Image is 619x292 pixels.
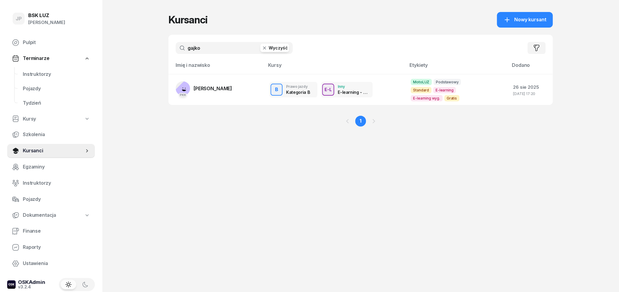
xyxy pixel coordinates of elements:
div: Prawo jazdy [286,85,310,88]
button: E-L [322,84,334,96]
a: Pojazdy [18,82,95,96]
span: Finanse [23,227,90,235]
div: v3.2.4 [18,285,45,289]
span: Szkolenia [23,131,90,139]
div: BSK LUZ [28,13,65,18]
a: Szkolenia [7,127,95,142]
div: 26 sie 2025 [513,83,548,91]
span: Podstawowy [433,79,461,85]
th: Dodano [508,61,553,74]
a: Tydzień [18,96,95,110]
span: JP [16,16,22,21]
span: Kursy [23,115,36,123]
a: Egzaminy [7,160,95,174]
div: E-L [322,86,334,93]
a: PKK[PERSON_NAME] [176,81,232,96]
a: Ustawienia [7,256,95,271]
div: [DATE] 17:20 [513,92,548,96]
input: Szukaj [176,42,293,54]
span: Tydzień [23,99,90,107]
span: Terminarze [23,55,49,62]
a: Instruktorzy [7,176,95,190]
div: OSKAdmin [18,280,45,285]
div: E-learning - 90 dni [338,90,369,95]
span: Instruktorzy [23,70,90,78]
a: Dokumentacja [7,208,95,222]
th: Kursy [264,61,406,74]
a: Pojazdy [7,192,95,207]
span: Egzaminy [23,163,90,171]
span: E-learning [433,87,456,93]
img: logo-xs-dark@2x.png [7,280,16,289]
button: B [270,84,282,96]
span: Raporty [23,243,90,251]
div: Inny [338,85,369,88]
span: E-learning wyg. [411,95,442,101]
span: Pulpit [23,39,90,46]
button: Wyczyść [260,44,289,52]
div: PKK [179,93,187,97]
h1: Kursanci [168,14,207,25]
a: Nowy kursant [497,12,553,28]
div: [PERSON_NAME] [28,19,65,26]
a: Instruktorzy [18,67,95,82]
span: Pojazdy [23,85,90,93]
span: Gratis [444,95,459,101]
a: Kursanci [7,144,95,158]
span: Nowy kursant [514,16,546,24]
div: B [273,85,281,95]
div: Kategoria B [286,90,310,95]
a: 1 [355,116,366,127]
th: Imię i nazwisko [168,61,264,74]
a: Raporty [7,240,95,255]
a: Kursy [7,112,95,126]
a: Pulpit [7,35,95,50]
span: [PERSON_NAME] [194,85,232,91]
span: Ustawienia [23,260,90,267]
span: Pojazdy [23,195,90,203]
span: Dokumentacja [23,211,56,219]
a: Terminarze [7,52,95,65]
span: Kursanci [23,147,84,155]
a: Finanse [7,224,95,238]
span: MotoLUZ [411,79,432,85]
span: Standard [411,87,431,93]
th: Etykiety [406,61,508,74]
span: Instruktorzy [23,179,90,187]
